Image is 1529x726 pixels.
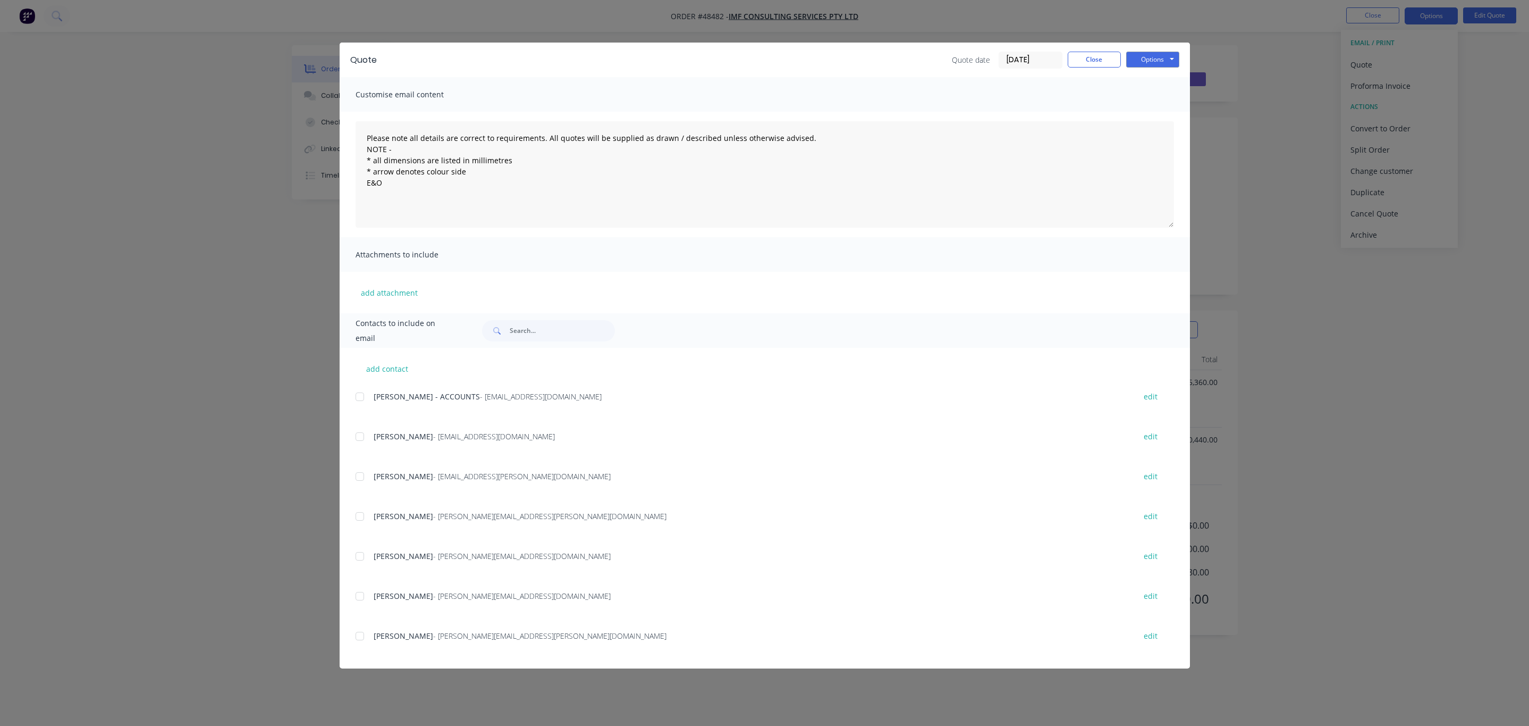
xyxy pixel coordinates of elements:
[374,631,433,641] span: [PERSON_NAME]
[433,511,666,521] span: - [PERSON_NAME][EMAIL_ADDRESS][PERSON_NAME][DOMAIN_NAME]
[433,591,611,601] span: - [PERSON_NAME][EMAIL_ADDRESS][DOMAIN_NAME]
[356,87,472,102] span: Customise email content
[433,551,611,561] span: - [PERSON_NAME][EMAIL_ADDRESS][DOMAIN_NAME]
[1137,629,1164,643] button: edit
[1137,389,1164,404] button: edit
[510,320,615,341] input: Search...
[356,361,419,377] button: add contact
[1137,509,1164,523] button: edit
[1137,589,1164,603] button: edit
[433,431,555,441] span: - [EMAIL_ADDRESS][DOMAIN_NAME]
[480,391,602,402] span: - [EMAIL_ADDRESS][DOMAIN_NAME]
[350,54,377,66] div: Quote
[356,316,456,346] span: Contacts to include on email
[1126,52,1179,68] button: Options
[356,285,423,301] button: add attachment
[433,631,666,641] span: - [PERSON_NAME][EMAIL_ADDRESS][PERSON_NAME][DOMAIN_NAME]
[374,591,433,601] span: [PERSON_NAME]
[433,471,611,481] span: - [EMAIL_ADDRESS][PERSON_NAME][DOMAIN_NAME]
[1068,52,1121,68] button: Close
[374,471,433,481] span: [PERSON_NAME]
[952,54,990,65] span: Quote date
[356,247,472,262] span: Attachments to include
[1137,429,1164,444] button: edit
[374,431,433,441] span: [PERSON_NAME]
[374,391,480,402] span: [PERSON_NAME] - ACCOUNTS
[1137,549,1164,563] button: edit
[356,121,1174,228] textarea: Please note all details are correct to requirements. All quotes will be supplied as drawn / descr...
[374,551,433,561] span: [PERSON_NAME]
[374,511,433,521] span: [PERSON_NAME]
[1137,469,1164,483] button: edit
